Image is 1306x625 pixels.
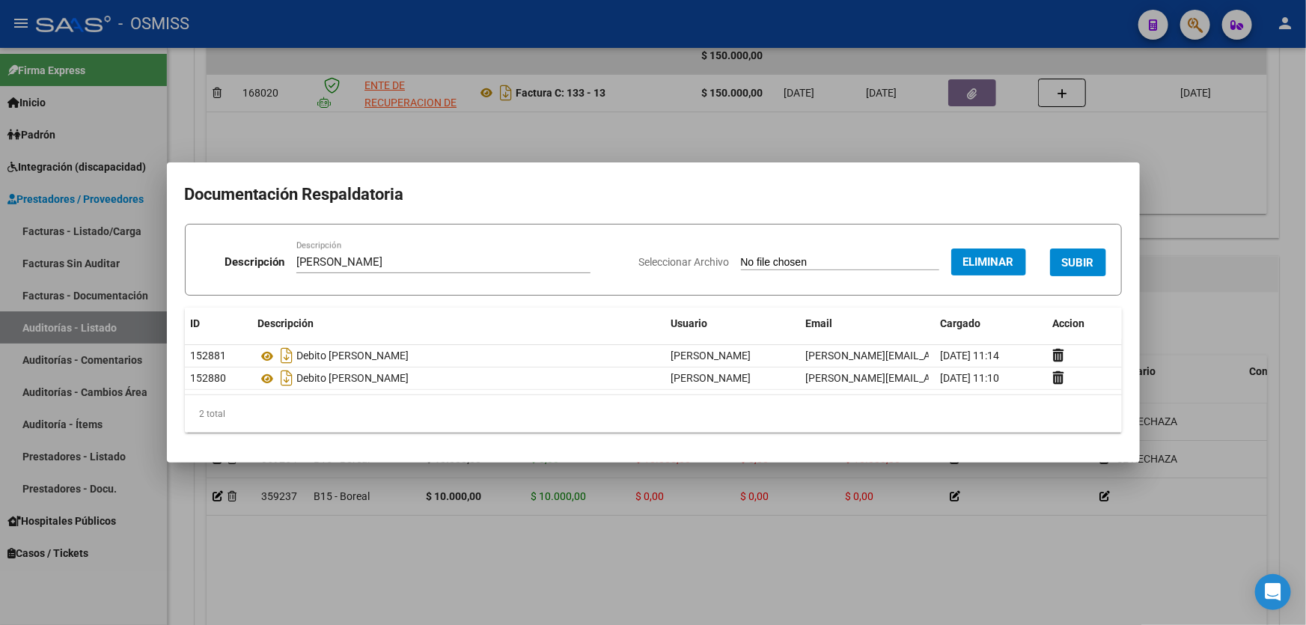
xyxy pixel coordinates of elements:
[806,372,1132,384] span: [PERSON_NAME][EMAIL_ADDRESS][PERSON_NAME][DOMAIN_NAME]
[806,350,1132,362] span: [PERSON_NAME][EMAIL_ADDRESS][PERSON_NAME][DOMAIN_NAME]
[639,256,730,268] span: Seleccionar Archivo
[252,308,665,340] datatable-header-cell: Descripción
[951,249,1026,275] button: Eliminar
[941,317,981,329] span: Cargado
[185,308,252,340] datatable-header-cell: ID
[671,350,751,362] span: [PERSON_NAME]
[671,372,751,384] span: [PERSON_NAME]
[191,317,201,329] span: ID
[1053,317,1085,329] span: Accion
[1050,249,1106,276] button: SUBIR
[278,344,297,368] i: Descargar documento
[941,350,1000,362] span: [DATE] 11:14
[941,372,1000,384] span: [DATE] 11:10
[258,317,314,329] span: Descripción
[185,180,1122,209] h2: Documentación Respaldatoria
[800,308,935,340] datatable-header-cell: Email
[1255,574,1291,610] div: Open Intercom Messenger
[671,317,708,329] span: Usuario
[191,372,227,384] span: 152880
[935,308,1047,340] datatable-header-cell: Cargado
[665,308,800,340] datatable-header-cell: Usuario
[1047,308,1122,340] datatable-header-cell: Accion
[258,366,659,390] div: Debito [PERSON_NAME]
[278,366,297,390] i: Descargar documento
[806,317,833,329] span: Email
[191,350,227,362] span: 152881
[258,344,659,368] div: Debito [PERSON_NAME]
[963,255,1014,269] span: Eliminar
[1062,256,1094,269] span: SUBIR
[185,395,1122,433] div: 2 total
[225,254,284,271] p: Descripción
